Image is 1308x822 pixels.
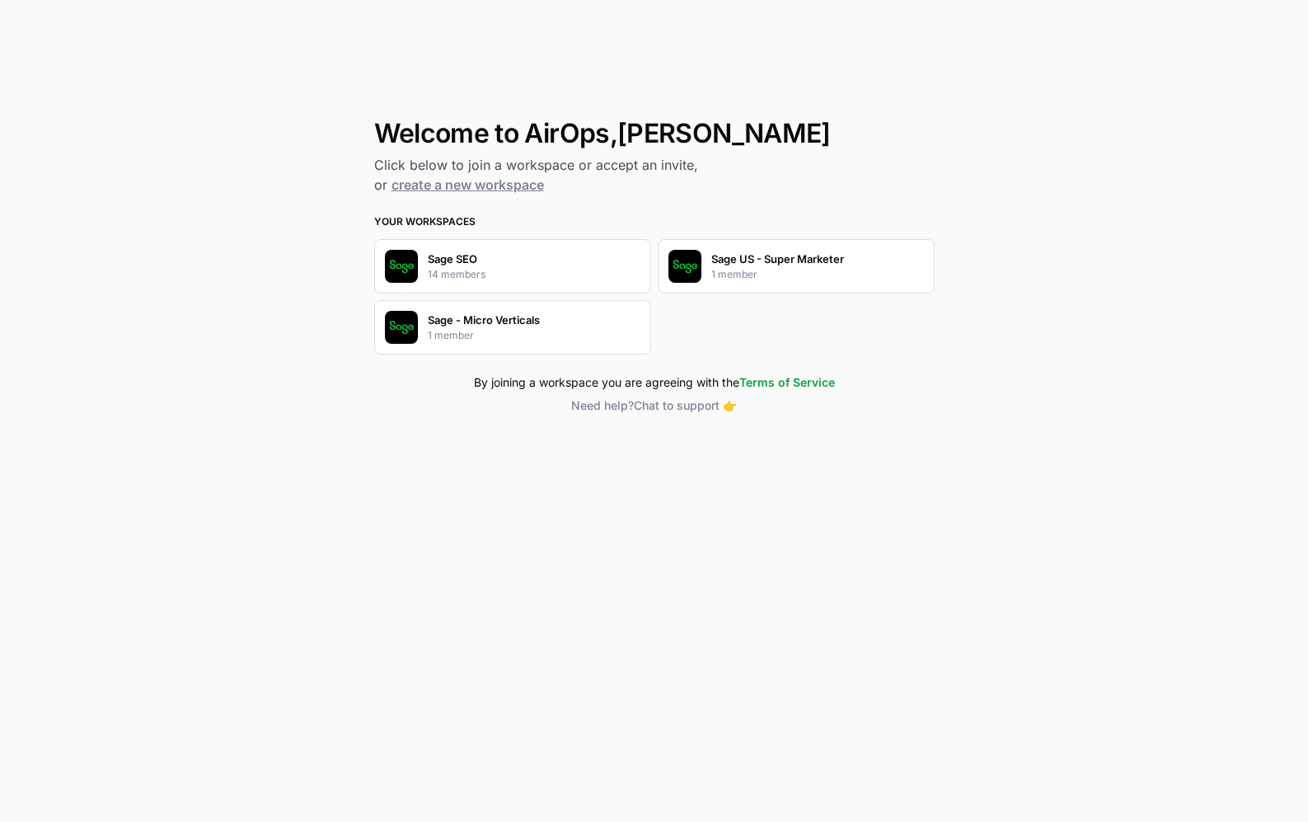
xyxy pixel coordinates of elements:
img: Company Logo [385,311,418,344]
a: create a new workspace [391,176,544,193]
img: Company Logo [668,250,701,283]
button: Company LogoSage US - Super Marketer1 member [658,239,935,294]
img: Company Logo [385,250,418,283]
p: Sage US - Super Marketer [711,251,844,267]
h3: Your Workspaces [374,214,935,229]
p: 1 member [711,267,757,282]
p: Sage SEO [428,251,477,267]
button: Company LogoSage SEO14 members [374,239,651,294]
h2: Click below to join a workspace or accept an invite, or [374,155,935,195]
a: Terms of Service [739,375,835,389]
p: 14 members [428,267,485,282]
div: By joining a workspace you are agreeing with the [374,374,935,391]
p: 1 member [428,328,474,343]
p: Sage - Micro Verticals [428,312,540,328]
h1: Welcome to AirOps, [PERSON_NAME] [374,119,935,148]
button: Need help?Chat to support 👉 [374,397,935,414]
span: Chat to support 👉 [634,398,737,412]
span: Need help? [571,398,634,412]
button: Company LogoSage - Micro Verticals1 member [374,300,651,355]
